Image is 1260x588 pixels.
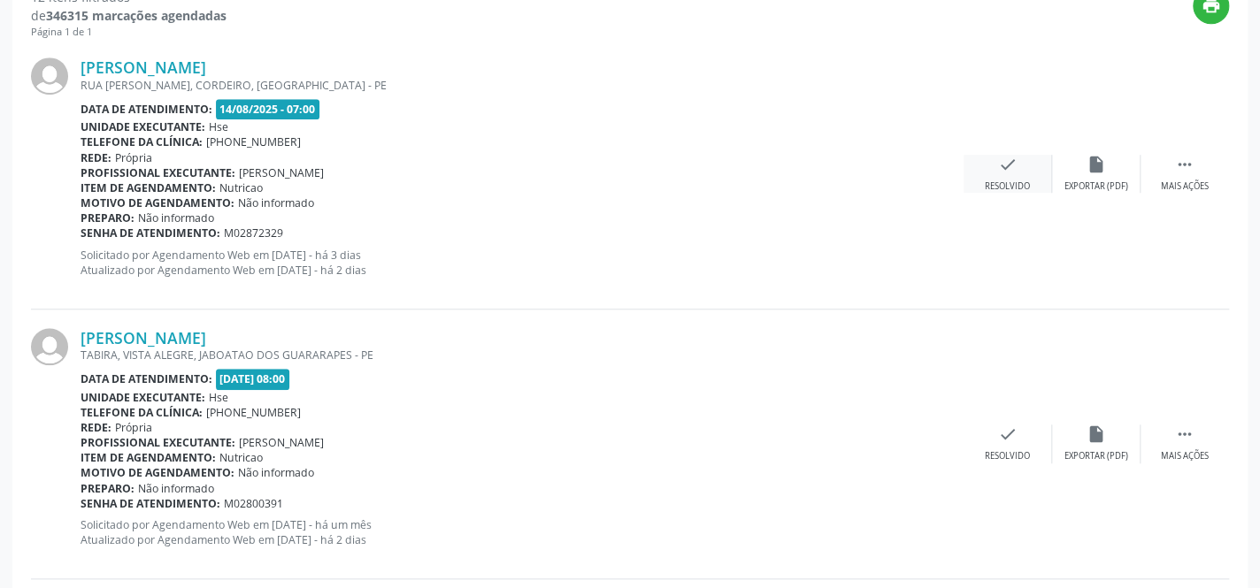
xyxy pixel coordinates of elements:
div: RUA [PERSON_NAME], CORDEIRO, [GEOGRAPHIC_DATA] - PE [81,78,964,93]
div: Exportar (PDF) [1064,180,1128,193]
span: M02800391 [224,496,283,511]
div: de [31,6,227,25]
span: Hse [209,119,228,134]
b: Rede: [81,420,111,435]
span: M02872329 [224,225,283,241]
b: Unidade executante: [81,119,205,134]
span: Nutricao [219,450,263,465]
span: Não informado [238,195,314,210]
b: Senha de atendimento: [81,225,220,241]
p: Solicitado por Agendamento Web em [DATE] - há 3 dias Atualizado por Agendamento Web em [DATE] - h... [81,248,964,278]
span: Não informado [238,465,314,480]
div: Mais ações [1161,450,1209,462]
div: Exportar (PDF) [1064,450,1128,462]
span: [DATE] 08:00 [216,369,290,389]
b: Profissional executante: [81,165,235,180]
strong: 346315 marcações agendadas [46,7,227,24]
img: img [31,328,68,365]
b: Unidade executante: [81,390,205,405]
a: [PERSON_NAME] [81,57,206,77]
b: Data de atendimento: [81,102,212,117]
img: img [31,57,68,95]
div: Resolvido [985,450,1030,462]
b: Preparo: [81,210,134,225]
b: Motivo de agendamento: [81,195,234,210]
i:  [1175,155,1195,174]
b: Rede: [81,150,111,165]
span: Hse [209,390,228,405]
b: Data de atendimento: [81,371,212,386]
i: check [998,155,1018,174]
div: TABIRA, VISTA ALEGRE, JABOATAO DOS GUARARAPES - PE [81,347,964,363]
span: [PERSON_NAME] [239,435,324,450]
span: Não informado [138,481,214,496]
b: Item de agendamento: [81,180,216,195]
span: Própria [115,420,152,435]
i:  [1175,424,1195,444]
div: Página 1 de 1 [31,25,227,40]
span: [PERSON_NAME] [239,165,324,180]
div: Resolvido [985,180,1030,193]
span: Própria [115,150,152,165]
p: Solicitado por Agendamento Web em [DATE] - há um mês Atualizado por Agendamento Web em [DATE] - h... [81,517,964,547]
b: Motivo de agendamento: [81,465,234,480]
span: 14/08/2025 - 07:00 [216,99,320,119]
b: Preparo: [81,481,134,496]
b: Telefone da clínica: [81,405,203,420]
a: [PERSON_NAME] [81,328,206,347]
b: Profissional executante: [81,435,235,450]
span: Não informado [138,210,214,225]
i: insert_drive_file [1087,424,1106,444]
b: Senha de atendimento: [81,496,220,511]
b: Telefone da clínica: [81,134,203,149]
span: [PHONE_NUMBER] [206,134,301,149]
b: Item de agendamento: [81,450,216,465]
span: [PHONE_NUMBER] [206,405,301,420]
span: Nutricao [219,180,263,195]
i: check [998,424,1018,444]
div: Mais ações [1161,180,1209,193]
i: insert_drive_file [1087,155,1106,174]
